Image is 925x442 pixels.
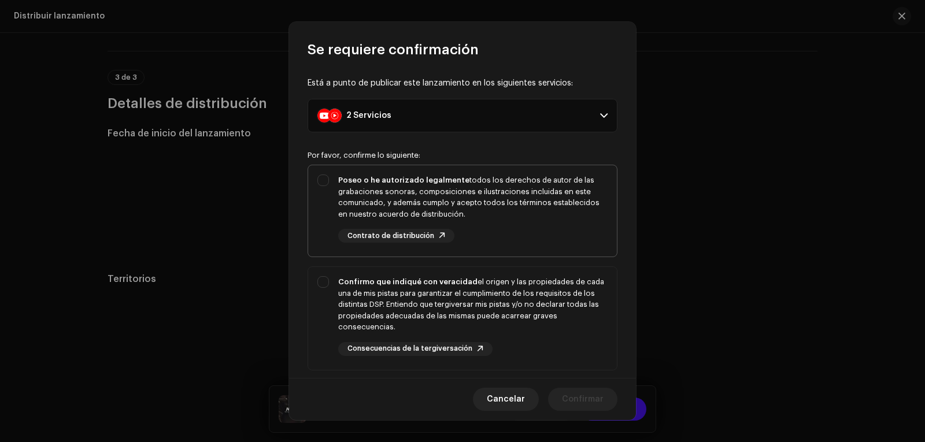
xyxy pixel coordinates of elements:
[347,345,472,352] span: Consecuencias de la tergiversación
[308,99,617,132] p-accordion-header: 2 Servicios
[308,151,617,160] div: Por favor, confirme lo siguiente:
[346,111,391,120] div: 2 Servicios
[338,176,469,184] strong: Poseo o he autorizado legalmente
[338,174,608,220] div: todos los derechos de autor de las grabaciones sonoras, composiciones e ilustraciones incluidas e...
[338,278,478,285] strong: Confirmo que indiqué con veracidad
[308,77,617,90] div: Está a punto de publicar este lanzamiento en los siguientes servicios:
[308,165,617,257] p-togglebutton: Poseo o he autorizado legalmentetodos los derechos de autor de las grabaciones sonoras, composici...
[548,388,617,411] button: Confirmar
[347,232,434,240] span: Contrato de distribución
[338,276,608,333] div: el origen y las propiedades de cada una de mis pistas para garantizar el cumplimiento de los requ...
[308,266,617,370] p-togglebutton: Confirmo que indiqué con veracidadel origen y las propiedades de cada una de mis pistas para gara...
[487,388,525,411] span: Cancelar
[308,40,479,59] span: Se requiere confirmación
[473,388,539,411] button: Cancelar
[562,388,604,411] span: Confirmar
